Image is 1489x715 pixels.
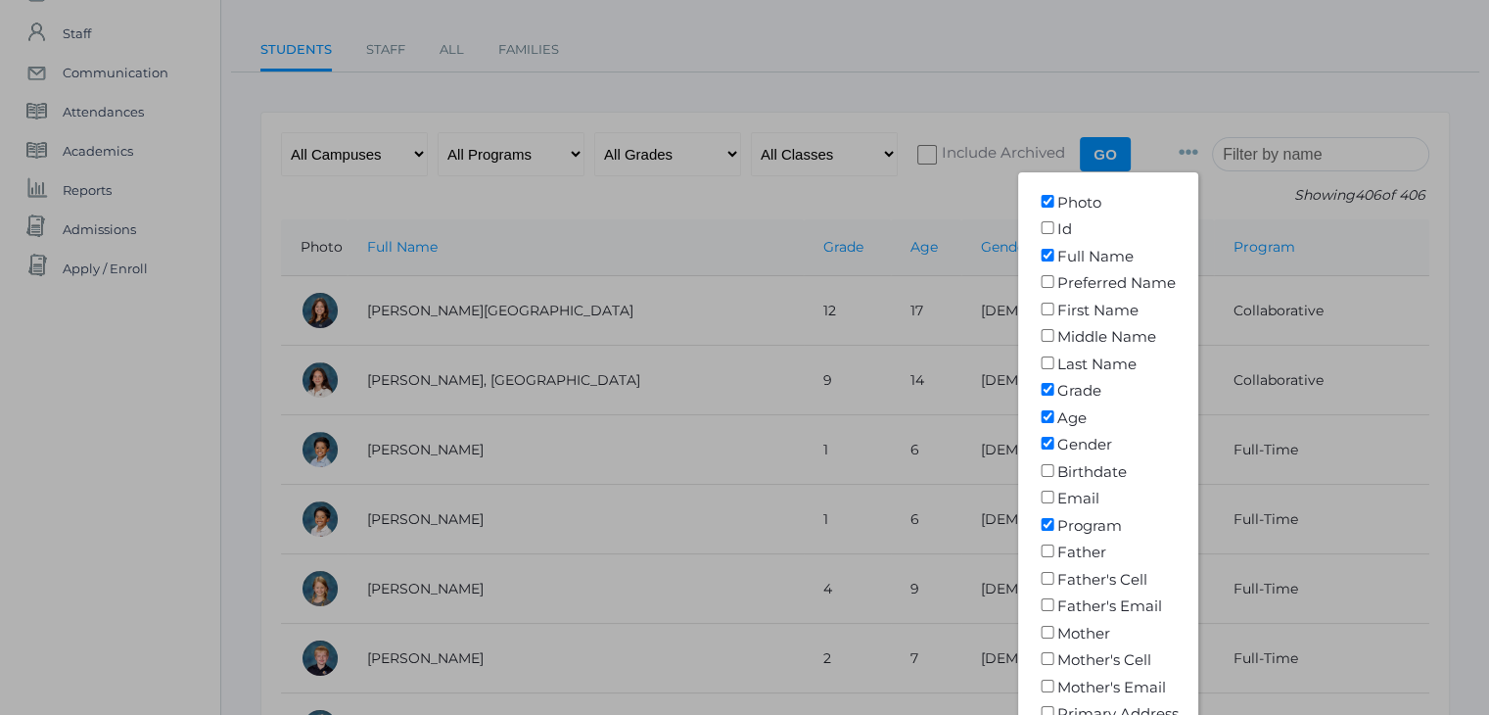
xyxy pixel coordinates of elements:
[1038,652,1057,665] input: Mother's Cell
[1038,516,1122,535] label: Program
[1038,678,1166,696] label: Mother's Email
[1038,543,1106,561] label: Father
[1038,462,1127,481] label: Birthdate
[1038,680,1057,692] input: Mother's Email
[1038,464,1057,477] input: Birthdate
[1038,247,1134,265] label: Full Name
[1038,435,1112,453] label: Gender
[1038,275,1057,288] input: Preferred Name
[1038,572,1057,585] input: Father's Cell
[1038,408,1087,427] label: Age
[1038,355,1137,373] label: Last Name
[1038,518,1057,531] input: Program
[1038,650,1151,669] label: Mother's Cell
[1038,491,1057,503] input: Email
[1038,301,1139,319] label: First Name
[1038,329,1057,342] input: Middle Name
[1038,249,1057,262] input: Full Name
[1038,219,1072,238] label: Id
[1038,489,1099,507] label: Email
[1038,545,1057,557] input: Father
[1038,383,1057,396] input: Grade
[1038,381,1101,400] label: Grade
[1038,303,1057,315] input: First Name
[1038,273,1176,292] label: Preferred Name
[1038,624,1110,643] label: Mother
[1038,626,1057,639] input: Mother
[1038,598,1057,611] input: Father's Email
[1038,437,1057,450] input: Gender
[1038,570,1147,589] label: Father's Cell
[1038,195,1057,208] input: Photo
[1038,193,1101,212] label: Photo
[1038,221,1057,234] input: Id
[1038,410,1057,423] input: Age
[1038,327,1156,346] label: Middle Name
[1038,596,1162,615] label: Father's Email
[1038,357,1057,369] input: Last Name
